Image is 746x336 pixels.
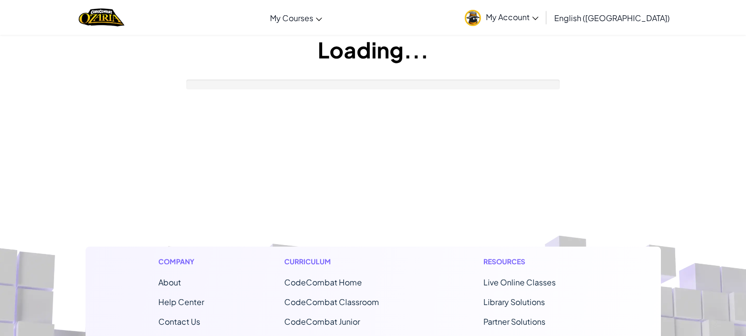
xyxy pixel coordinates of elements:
a: Library Solutions [483,297,545,307]
span: English ([GEOGRAPHIC_DATA]) [554,13,670,23]
a: Partner Solutions [483,316,545,327]
a: Live Online Classes [483,277,556,287]
a: My Account [460,2,543,33]
a: Ozaria by CodeCombat logo [79,7,124,28]
h1: Resources [483,256,588,267]
span: Contact Us [158,316,200,327]
a: My Courses [265,4,327,31]
a: CodeCombat Classroom [284,297,379,307]
span: CodeCombat Home [284,277,362,287]
a: Help Center [158,297,204,307]
a: English ([GEOGRAPHIC_DATA]) [549,4,675,31]
span: My Account [486,12,538,22]
h1: Company [158,256,204,267]
img: avatar [465,10,481,26]
img: Home [79,7,124,28]
h1: Curriculum [284,256,403,267]
a: About [158,277,181,287]
a: CodeCombat Junior [284,316,360,327]
span: My Courses [270,13,313,23]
